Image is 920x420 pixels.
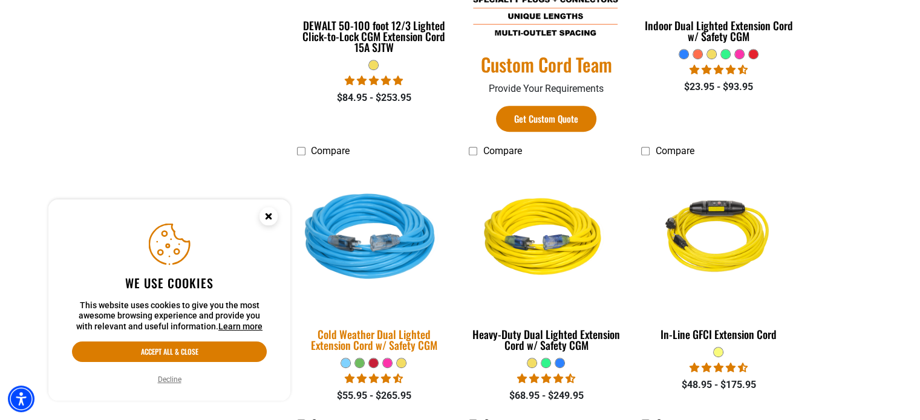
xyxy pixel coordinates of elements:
[469,163,623,358] a: yellow Heavy-Duty Dual Lighted Extension Cord w/ Safety CGM
[218,321,263,331] a: This website uses cookies to give you the most awesome browsing experience and provide you with r...
[517,373,575,384] span: 4.64 stars
[297,163,451,358] a: Light Blue Cold Weather Dual Lighted Extension Cord w/ Safety CGM
[496,106,596,132] a: Get Custom Quote
[297,91,451,105] div: $84.95 - $253.95
[470,169,622,308] img: yellow
[297,389,451,403] div: $55.95 - $265.95
[154,373,185,386] button: Decline
[48,199,290,401] aside: Cookie Consent
[641,80,795,94] div: $23.95 - $93.95
[690,362,748,373] span: 4.62 stars
[469,329,623,351] div: Heavy-Duty Dual Lighted Extension Cord w/ Safety CGM
[345,373,403,384] span: 4.62 stars
[247,199,290,237] button: Close this option
[72,300,267,332] p: This website uses cookies to give you the most awesome browsing experience and provide you with r...
[469,82,623,96] p: Provide Your Requirements
[469,53,623,77] a: Custom Cord Team
[655,145,694,157] span: Compare
[641,329,795,340] div: In-Line GFCI Extension Cord
[690,64,748,76] span: 4.40 stars
[311,145,350,157] span: Compare
[297,20,451,53] div: DEWALT 50-100 foot 12/3 Lighted Click-to-Lock CGM Extension Cord 15A SJTW
[345,75,403,86] span: 4.84 stars
[641,20,795,42] div: Indoor Dual Lighted Extension Cord w/ Safety CGM
[72,341,267,362] button: Accept all & close
[483,145,521,157] span: Compare
[289,161,458,316] img: Light Blue
[642,169,795,308] img: Yellow
[641,163,795,347] a: Yellow In-Line GFCI Extension Cord
[469,389,623,403] div: $68.95 - $249.95
[72,275,267,291] h2: We use cookies
[8,386,34,412] div: Accessibility Menu
[641,378,795,392] div: $48.95 - $175.95
[297,329,451,351] div: Cold Weather Dual Lighted Extension Cord w/ Safety CGM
